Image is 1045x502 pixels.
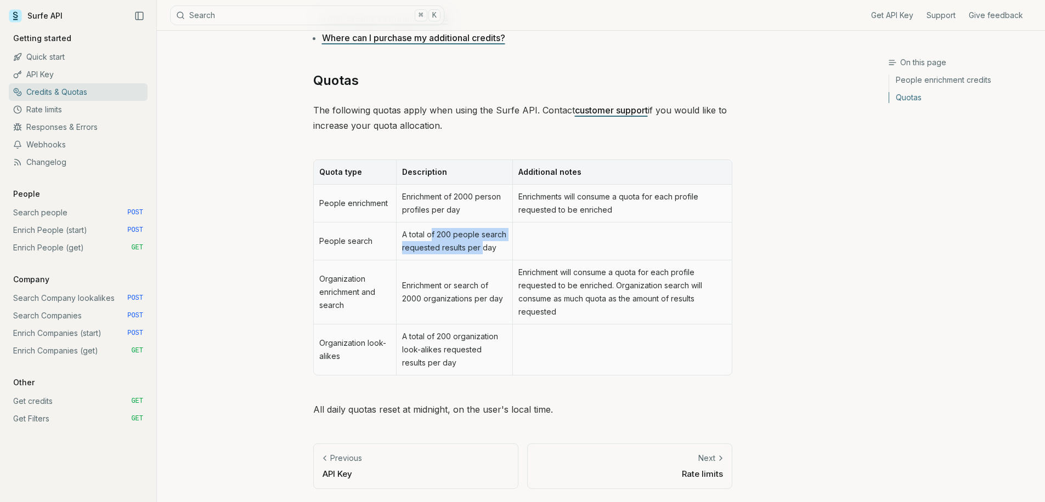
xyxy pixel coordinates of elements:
[9,189,44,199] p: People
[170,5,444,25] button: Search⌘K
[9,33,76,44] p: Getting started
[131,414,143,423] span: GET
[127,208,143,217] span: POST
[536,468,723,480] p: Rate limits
[415,9,427,21] kbd: ⌘
[127,226,143,235] span: POST
[396,260,512,324] td: Enrichment or search of 2000 organizations per day
[969,10,1023,21] a: Give feedback
[9,392,148,410] a: Get credits GET
[323,468,509,480] p: API Key
[9,136,148,153] a: Webhooks
[396,223,512,260] td: A total of 200 people search requested results per day
[698,453,715,464] p: Next
[9,342,148,360] a: Enrich Companies (get) GET
[512,160,731,185] th: Additional notes
[9,324,148,342] a: Enrich Companies (start) POST
[396,324,512,375] td: A total of 200 organization look-alikes requested results per day
[9,204,148,221] a: Search people POST
[889,89,1036,103] a: Quotas
[127,294,143,303] span: POST
[927,10,956,21] a: Support
[313,102,732,133] p: The following quotas apply when using the Surfe API. Contact if you would like to increase your q...
[9,410,148,427] a: Get Filters GET
[9,289,148,307] a: Search Company lookalikes POST
[9,83,148,101] a: Credits & Quotas
[396,185,512,223] td: Enrichment of 2000 person profiles per day
[9,221,148,239] a: Enrich People (start) POST
[396,160,512,185] th: Description
[131,8,148,24] button: Collapse Sidebar
[314,324,397,375] td: Organization look-alikes
[9,307,148,324] a: Search Companies POST
[131,397,143,406] span: GET
[322,32,505,43] a: Where can I purchase my additional credits?
[131,243,143,252] span: GET
[9,118,148,136] a: Responses & Errors
[330,453,362,464] p: Previous
[888,57,1036,68] h3: On this page
[314,185,397,223] td: People enrichment
[512,260,731,324] td: Enrichment will consume a quota for each profile requested to be enriched. Organization search wi...
[889,75,1036,89] a: People enrichment credits
[313,402,732,417] p: All daily quotas reset at midnight, on the user's local time.
[314,260,397,324] td: Organization enrichment and search
[127,329,143,338] span: POST
[428,9,440,21] kbd: K
[9,101,148,118] a: Rate limits
[313,72,359,89] a: Quotas
[313,443,518,489] a: PreviousAPI Key
[9,239,148,256] a: Enrich People (get) GET
[871,10,913,21] a: Get API Key
[127,311,143,320] span: POST
[9,8,63,24] a: Surfe API
[527,443,732,489] a: NextRate limits
[9,153,148,171] a: Changelog
[9,48,148,66] a: Quick start
[512,185,731,223] td: Enrichments will consume a quota for each profile requested to be enriched
[9,66,148,83] a: API Key
[575,105,648,116] a: customer support
[314,223,397,260] td: People search
[9,274,54,285] p: Company
[131,346,143,355] span: GET
[314,160,397,185] th: Quota type
[9,377,39,388] p: Other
